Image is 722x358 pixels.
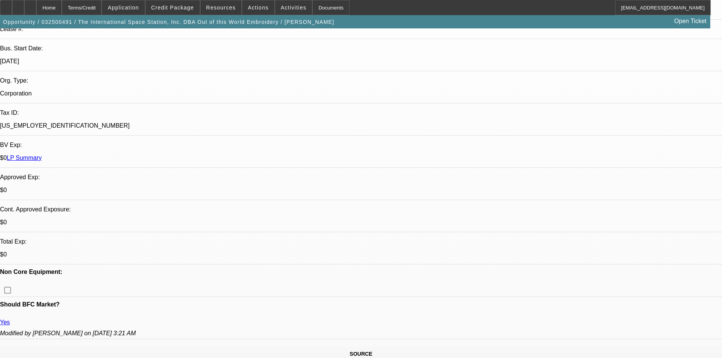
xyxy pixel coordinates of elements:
button: Activities [275,0,312,15]
span: Credit Package [151,5,194,11]
button: Actions [242,0,274,15]
button: Credit Package [146,0,200,15]
span: SOURCE [350,351,373,357]
a: Open Ticket [671,15,709,28]
span: Application [108,5,139,11]
a: LP Summary [7,155,42,161]
button: Resources [200,0,241,15]
span: Resources [206,5,236,11]
span: Opportunity / 032500491 / The International Space Station, Inc. DBA Out of this World Embroidery ... [3,19,334,25]
button: Application [102,0,144,15]
span: Actions [248,5,269,11]
span: Activities [281,5,307,11]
